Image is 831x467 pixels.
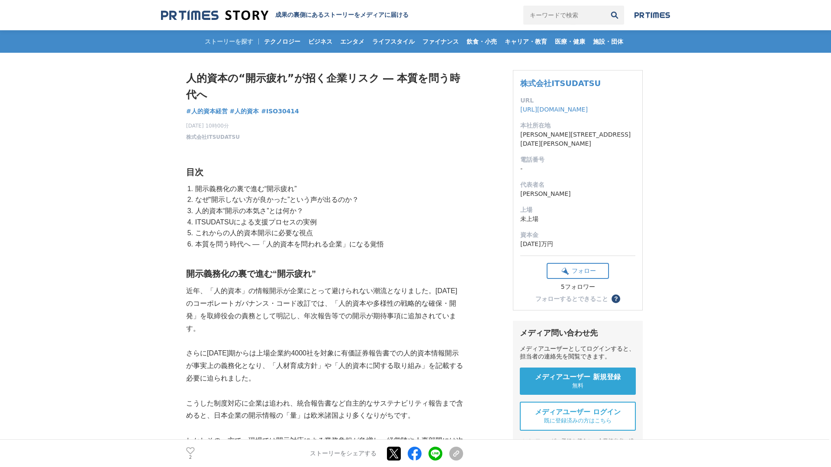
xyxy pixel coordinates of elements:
[501,30,551,53] a: キャリア・教育
[186,455,195,460] p: 2
[337,30,368,53] a: エンタメ
[261,30,304,53] a: テクノロジー
[520,155,635,164] dt: 電話番号
[520,121,635,130] dt: 本社所在地
[547,283,609,291] div: 5フォロワー
[551,38,589,45] span: 医療・健康
[186,347,463,384] p: さらに[DATE]期からは上場企業約4000社を対象に有価証券報告書での人的資本情報開示が事実上の義務化となり、「人材育成方針」や「人的資本に関する取り組み」を記載する必要に迫られました。
[520,214,635,224] dd: 未上場
[186,435,463,460] p: しかしその一方で、現場では開示対応による業務負担が急増し、経営陣や人事部門には次第に が広がっています。
[523,6,605,25] input: キーワードで検索
[535,408,621,417] span: メディアユーザー ログイン
[463,30,500,53] a: 飲食・小売
[547,263,609,279] button: フォロー
[520,96,635,105] dt: URL
[369,38,418,45] span: ライフスタイル
[520,328,636,338] div: メディア問い合わせ先
[193,183,463,195] li: 開示義務化の裏で進む“開示疲れ”
[535,373,621,382] span: メディアユーザー 新規登録
[419,38,462,45] span: ファイナンス
[186,397,463,422] p: こうした制度対応に企業は追われ、統合報告書など自主的なサステナビリティ報告まで含めると、日本企業の開示情報の「量」は欧米諸国より多くなりがちです。
[161,10,409,21] a: 成果の裏側にあるストーリーをメディアに届ける 成果の裏側にあるストーリーをメディアに届ける
[310,450,377,457] p: ストーリーをシェアする
[186,122,240,130] span: [DATE] 10時00分
[520,368,636,395] a: メディアユーザー 新規登録 無料
[520,402,636,431] a: メディアユーザー ログイン 既に登録済みの方はこちら
[520,164,635,173] dd: -
[520,130,635,148] dd: [PERSON_NAME][STREET_ADDRESS][DATE][PERSON_NAME]
[186,70,463,103] h1: 人的資本の“開示疲れ”が招く企業リスク ― 本質を問う時代へ
[520,189,635,198] dd: [PERSON_NAME]
[193,239,463,250] li: 本質を問う時代へ ―「人的資本を問われる企業」になる覚悟
[305,30,336,53] a: ビジネス
[337,38,368,45] span: エンタメ
[261,38,304,45] span: テクノロジー
[612,294,620,303] button: ？
[501,38,551,45] span: キャリア・教育
[589,30,627,53] a: 施設・団体
[419,30,462,53] a: ファイナンス
[230,107,259,115] span: #人的資本
[635,12,670,19] img: prtimes
[605,6,624,25] button: 検索
[520,106,588,113] a: [URL][DOMAIN_NAME]
[572,382,583,390] span: 無料
[535,296,608,302] div: フォローするとできること
[186,133,240,141] a: 株式会社ITSUDATSU
[520,230,635,240] dt: 資本金
[463,38,500,45] span: 飲食・小売
[186,269,316,278] strong: 開示義務化の裏で進む“開示疲れ”
[520,205,635,214] dt: 上場
[520,79,601,88] a: 株式会社ITSUDATSU
[544,417,612,425] span: 既に登録済みの方はこちら
[551,30,589,53] a: 医療・健康
[193,194,463,205] li: なぜ“開示しない方が良かった”という声が出るのか？
[613,296,619,302] span: ？
[230,107,259,116] a: #人的資本
[520,180,635,189] dt: 代表者名
[193,227,463,239] li: これからの人的資本開示に必要な視点
[193,217,463,228] li: ITSUDATSUによる支援プロセスの実例
[305,38,336,45] span: ビジネス
[520,240,635,249] dd: [DATE]万円
[261,107,299,115] span: #ISO30414
[186,107,228,115] span: #人的資本経営
[161,10,268,21] img: 成果の裏側にあるストーリーをメディアに届ける
[193,205,463,217] li: 人的資本“開示の本気さ”とは何か？
[275,11,409,19] h2: 成果の裏側にあるストーリーをメディアに届ける
[186,285,463,335] p: 近年、「人的資本」の情報開示が企業にとって避けられない潮流となりました。[DATE]のコーポレートガバナンス・コード改訂では、「人的資本や多様性の戦略的な確保・開発」を取締役会の責務として明記し...
[261,107,299,116] a: #ISO30414
[589,38,627,45] span: 施設・団体
[186,167,203,177] strong: 目次
[520,345,636,361] div: メディアユーザーとしてログインすると、担当者の連絡先を閲覧できます。
[186,107,228,116] a: #人的資本経営
[369,30,418,53] a: ライフスタイル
